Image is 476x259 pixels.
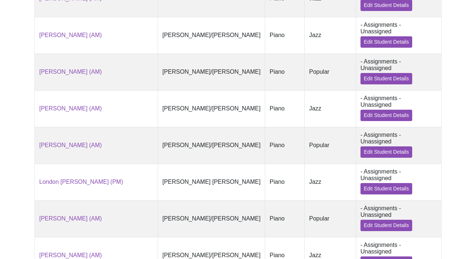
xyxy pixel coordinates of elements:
[158,54,265,90] td: [PERSON_NAME]/[PERSON_NAME]
[265,127,305,164] td: Piano
[305,90,356,127] td: Jazz
[305,164,356,200] td: Jazz
[360,220,412,231] a: Edit Student Details
[305,127,356,164] td: Popular
[158,17,265,54] td: [PERSON_NAME]/[PERSON_NAME]
[265,164,305,200] td: Piano
[158,200,265,237] td: [PERSON_NAME]/[PERSON_NAME]
[360,36,412,48] a: Edit Student Details
[265,54,305,90] td: Piano
[39,32,102,38] a: [PERSON_NAME] (AM)
[158,164,265,200] td: [PERSON_NAME] [PERSON_NAME]
[360,183,412,194] a: Edit Student Details
[39,179,123,185] a: London [PERSON_NAME] (PM)
[265,200,305,237] td: Piano
[356,200,441,237] td: - Assignments - Unassigned
[360,146,412,158] a: Edit Student Details
[39,215,102,222] a: [PERSON_NAME] (AM)
[265,90,305,127] td: Piano
[39,252,102,258] a: [PERSON_NAME] (AM)
[305,200,356,237] td: Popular
[39,69,102,75] a: [PERSON_NAME] (AM)
[305,17,356,54] td: Jazz
[360,110,412,121] a: Edit Student Details
[305,54,356,90] td: Popular
[356,17,441,54] td: - Assignments - Unassigned
[356,164,441,200] td: - Assignments - Unassigned
[39,105,102,112] a: [PERSON_NAME] (AM)
[158,90,265,127] td: [PERSON_NAME]/[PERSON_NAME]
[158,127,265,164] td: [PERSON_NAME]/[PERSON_NAME]
[39,142,102,148] a: [PERSON_NAME] (AM)
[356,54,441,90] td: - Assignments - Unassigned
[356,127,441,164] td: - Assignments - Unassigned
[265,17,305,54] td: Piano
[356,90,441,127] td: - Assignments - Unassigned
[360,73,412,84] a: Edit Student Details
